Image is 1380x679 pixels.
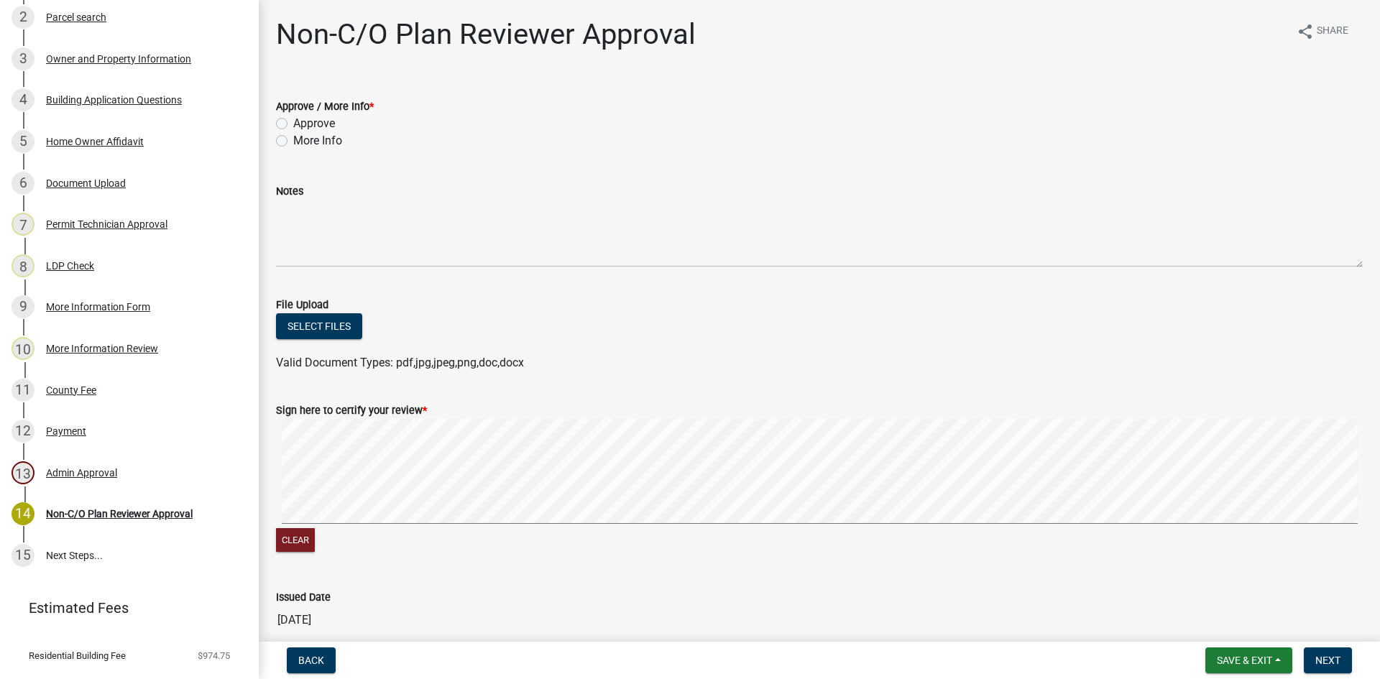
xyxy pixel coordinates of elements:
div: 13 [11,461,34,484]
div: More Information Review [46,343,158,354]
i: share [1297,23,1314,40]
span: Save & Exit [1217,655,1272,666]
span: Valid Document Types: pdf,jpg,jpeg,png,doc,docx [276,356,524,369]
span: Residential Building Fee [29,651,126,660]
div: 2 [11,6,34,29]
div: Home Owner Affidavit [46,137,144,147]
div: 8 [11,254,34,277]
h1: Non-C/O Plan Reviewer Approval [276,17,696,52]
div: Non-C/O Plan Reviewer Approval [46,509,193,519]
button: Save & Exit [1205,647,1292,673]
button: Clear [276,528,315,552]
span: $974.75 [198,651,230,660]
div: LDP Check [46,261,94,271]
button: Next [1304,647,1352,673]
label: Approve / More Info [276,102,374,112]
label: Issued Date [276,593,331,603]
label: More Info [293,132,342,149]
label: Notes [276,187,303,197]
div: More Information Form [46,302,150,312]
a: Estimated Fees [11,593,236,622]
div: Building Application Questions [46,95,182,105]
div: 3 [11,47,34,70]
div: 6 [11,172,34,195]
div: 5 [11,130,34,153]
button: Select files [276,313,362,339]
button: Back [287,647,336,673]
div: Document Upload [46,178,126,188]
div: 14 [11,502,34,525]
span: Share [1317,23,1348,40]
div: Permit Technician Approval [46,219,167,229]
span: Next [1315,655,1340,666]
label: Approve [293,115,335,132]
button: shareShare [1285,17,1360,45]
div: 12 [11,420,34,443]
div: Owner and Property Information [46,54,191,64]
div: County Fee [46,385,96,395]
div: Parcel search [46,12,106,22]
div: 9 [11,295,34,318]
label: File Upload [276,300,328,310]
div: 10 [11,337,34,360]
div: 7 [11,213,34,236]
div: Payment [46,426,86,436]
label: Sign here to certify your review [276,406,427,416]
span: Back [298,655,324,666]
div: 4 [11,88,34,111]
div: Admin Approval [46,468,117,478]
div: 11 [11,379,34,402]
div: 15 [11,544,34,567]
